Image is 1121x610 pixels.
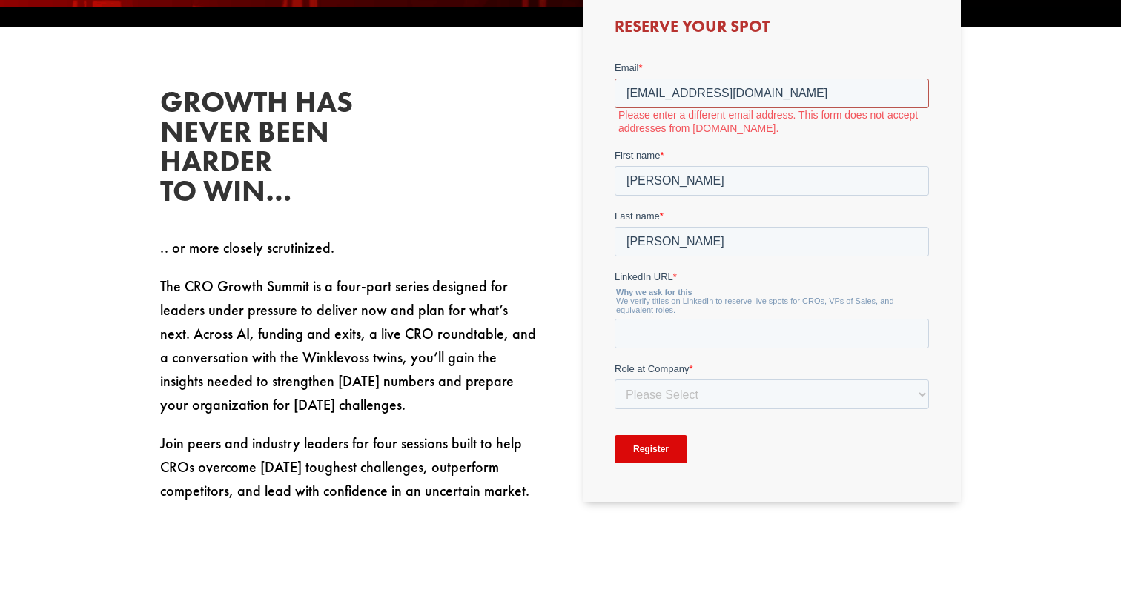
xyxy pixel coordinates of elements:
iframe: Form 0 [615,61,929,478]
span: The CRO Growth Summit is a four-part series designed for leaders under pressure to deliver now an... [160,276,536,414]
span: Join peers and industry leaders for four sessions built to help CROs overcome [DATE] toughest cha... [160,434,529,500]
h3: Reserve Your Spot [615,19,929,42]
span: .. or more closely scrutinized. [160,238,334,257]
h2: Growth has never been harder to win… [160,87,383,213]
